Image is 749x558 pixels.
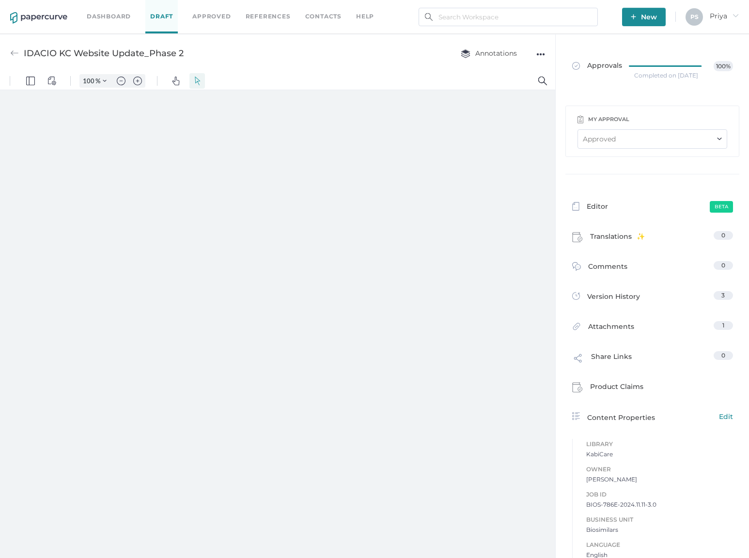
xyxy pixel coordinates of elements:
span: Owner [586,464,733,475]
button: Zoom out [113,2,129,15]
img: default-viewcontrols.svg [47,4,56,13]
div: Approved [583,134,616,144]
img: default-select.svg [193,4,202,13]
img: annotation-layers.cc6d0e6b.svg [461,49,470,58]
div: Content Properties [572,411,733,423]
i: arrow_right [732,12,739,19]
img: versions-icon.ee5af6b0.svg [572,292,580,302]
img: plus-white.e19ec114.svg [631,14,636,19]
span: [PERSON_NAME] [586,475,733,484]
span: BIOS-786E-2024.11.11-3.0 [586,500,733,510]
span: Attachments [588,321,634,336]
a: Comments0 [572,261,733,276]
button: Panel [23,1,38,16]
span: Priya [710,12,739,20]
img: share-link-icon.af96a55c.svg [572,352,584,367]
a: Attachments1 [572,321,733,336]
img: chevron.svg [103,7,107,11]
img: claims-icon.71597b81.svg [572,382,583,393]
a: Product Claims [572,381,733,396]
img: attachments-icon.0dd0e375.svg [572,322,581,333]
span: Annotations [461,49,517,58]
span: P S [690,13,699,20]
img: claims-icon.71597b81.svg [572,232,583,243]
a: Contacts [305,11,342,22]
span: Product Claims [590,381,643,396]
a: Approved [192,11,231,22]
a: EditorBeta [572,201,733,214]
a: References [246,11,291,22]
span: Language [586,540,733,550]
img: default-minus.svg [117,4,125,13]
span: Job ID [586,489,733,500]
span: 0 [721,262,725,269]
span: Biosimilars [586,525,733,535]
a: Content PropertiesEdit [572,411,733,423]
span: 0 [721,232,725,239]
span: Approvals [572,61,622,72]
img: clipboard-icon-grey.9278a0e9.svg [577,115,583,124]
span: 3 [721,292,725,299]
img: default-leftsidepanel.svg [26,4,35,13]
span: Translations [590,231,645,246]
img: approved-grey.341b8de9.svg [572,62,580,70]
img: down-chevron.8e65701e.svg [717,138,722,140]
img: content-properties-icon.34d20aed.svg [572,412,580,420]
img: search.bf03fe8b.svg [425,13,433,21]
span: Edit [719,411,733,422]
button: New [622,8,666,26]
a: Share Links0 [572,351,733,370]
img: papercurve-logo-colour.7244d18c.svg [10,12,67,24]
input: Search Workspace [419,8,598,26]
span: Share Links [591,351,632,370]
span: KabiCare [586,449,733,459]
button: Pan [168,1,184,16]
div: IDACIO KC Website Update_Phase 2 [24,44,184,62]
button: Select [189,1,205,16]
button: Zoom in [130,2,145,15]
button: View Controls [44,1,60,16]
span: Editor [587,201,608,214]
span: 0 [721,352,725,359]
span: % [95,5,100,13]
span: Beta [710,201,733,213]
div: my approval [588,114,629,124]
span: New [631,8,657,26]
a: Translations0 [572,231,733,246]
a: Dashboard [87,11,131,22]
img: comment-icon.4fbda5a2.svg [572,262,581,273]
img: template-icon-grey.e69f4ded.svg [572,202,579,211]
span: Business Unit [586,514,733,525]
span: 100% [714,61,733,71]
span: Library [586,439,733,449]
img: default-plus.svg [133,4,142,13]
img: back-arrow-grey.72011ae3.svg [10,49,19,58]
span: 1 [722,322,724,329]
a: Version History3 [572,291,733,305]
img: default-pan.svg [172,4,180,13]
button: Zoom Controls [97,2,112,15]
img: default-magnifying-glass.svg [538,4,547,13]
a: Approvals100% [566,51,739,89]
div: ●●● [536,47,545,61]
div: help [356,11,374,22]
span: Version History [587,291,640,305]
button: Search [535,1,550,16]
span: Comments [588,261,627,276]
button: Annotations [451,44,527,62]
input: Set zoom [80,4,95,13]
